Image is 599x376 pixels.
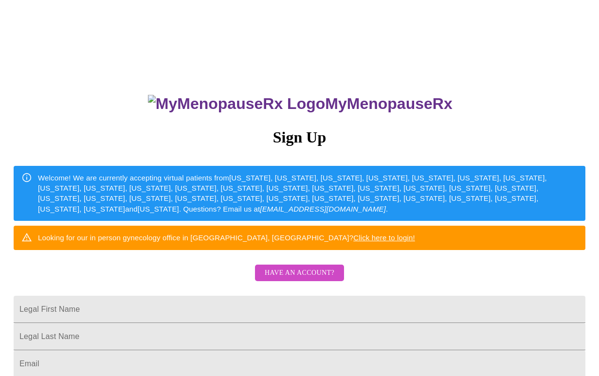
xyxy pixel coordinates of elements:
div: Looking for our in person gynecology office in [GEOGRAPHIC_DATA], [GEOGRAPHIC_DATA]? [38,229,415,247]
a: Have an account? [253,275,346,284]
a: Click here to login! [353,233,415,242]
button: Have an account? [255,265,344,282]
div: Welcome! We are currently accepting virtual patients from [US_STATE], [US_STATE], [US_STATE], [US... [38,169,578,218]
span: Have an account? [265,267,334,279]
h3: Sign Up [14,128,585,146]
img: MyMenopauseRx Logo [148,95,325,113]
em: [EMAIL_ADDRESS][DOMAIN_NAME] [260,205,386,213]
h3: MyMenopauseRx [15,95,586,113]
